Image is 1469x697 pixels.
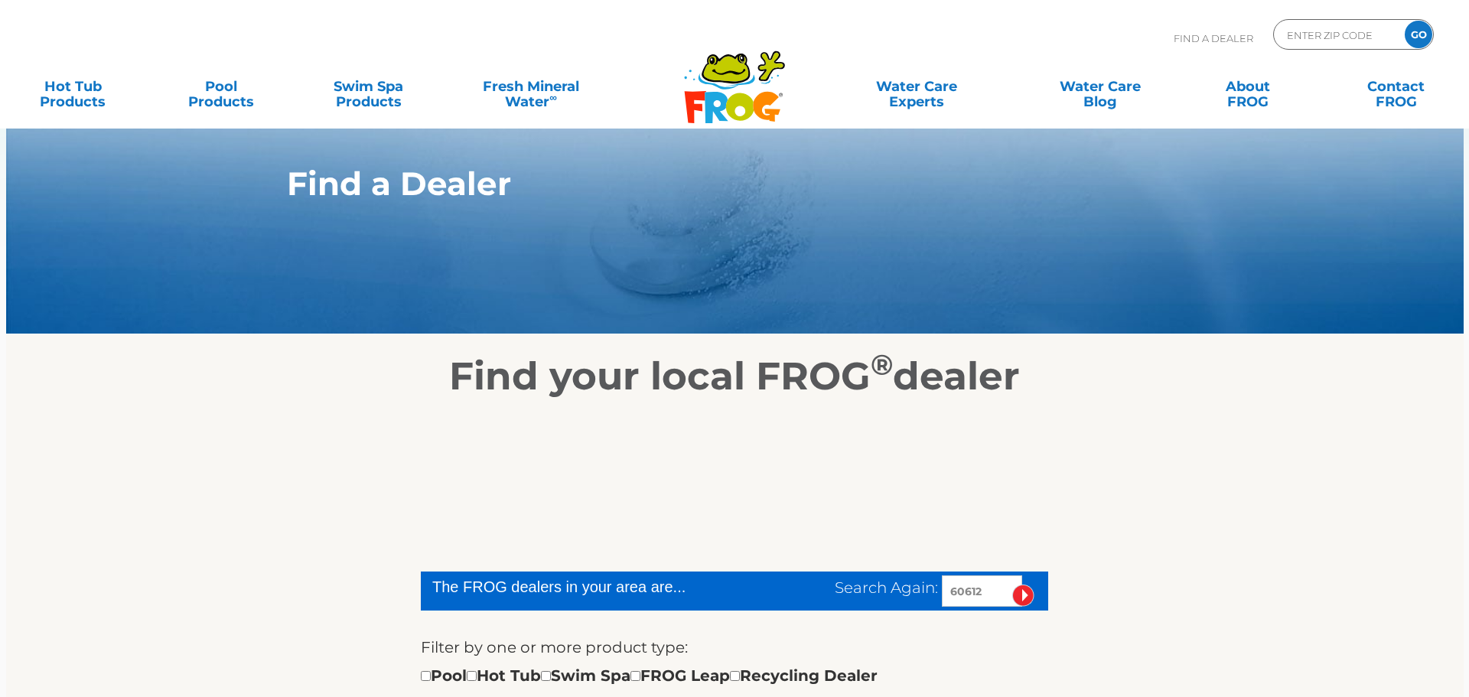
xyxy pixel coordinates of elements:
[1174,19,1253,57] p: Find A Dealer
[287,165,1111,202] h1: Find a Dealer
[459,71,603,102] a: Fresh MineralWater∞
[1405,21,1432,48] input: GO
[311,71,426,102] a: Swim SpaProducts
[1191,71,1305,102] a: AboutFROG
[163,71,278,102] a: PoolProducts
[822,71,1009,102] a: Water CareExperts
[421,635,688,660] label: Filter by one or more product type:
[1043,71,1158,102] a: Water CareBlog
[264,353,1205,399] h2: Find your local FROG dealer
[15,71,130,102] a: Hot TubProducts
[1012,585,1034,607] input: Submit
[1339,71,1454,102] a: ContactFROG
[432,575,741,598] div: The FROG dealers in your area are...
[421,663,878,688] div: Pool Hot Tub Swim Spa FROG Leap Recycling Dealer
[835,578,938,597] span: Search Again:
[549,91,557,103] sup: ∞
[676,31,793,124] img: Frog Products Logo
[1285,24,1389,46] input: Zip Code Form
[871,347,893,382] sup: ®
